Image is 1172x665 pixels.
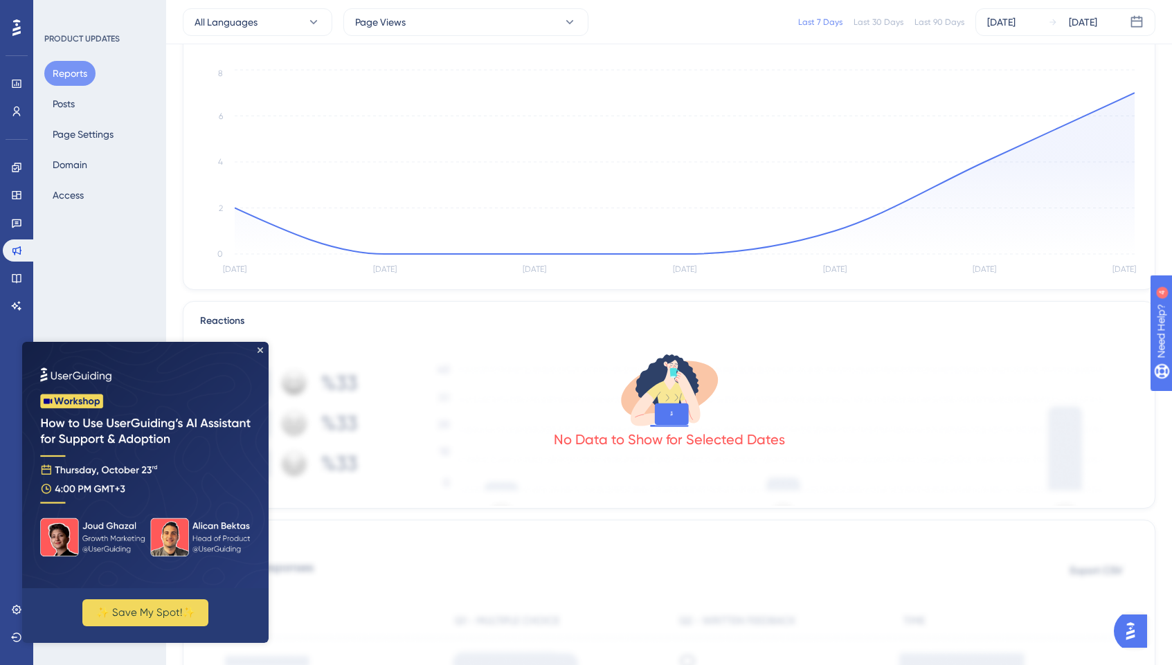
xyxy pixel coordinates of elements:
[343,8,588,36] button: Page Views
[554,430,785,449] div: No Data to Show for Selected Dates
[914,17,964,28] div: Last 90 Days
[44,91,83,116] button: Posts
[987,14,1016,30] div: [DATE]
[973,264,996,274] tspan: [DATE]
[44,61,96,86] button: Reports
[673,264,696,274] tspan: [DATE]
[44,183,92,208] button: Access
[218,157,223,167] tspan: 4
[217,249,223,259] tspan: 0
[44,122,122,147] button: Page Settings
[235,6,241,11] div: Close Preview
[355,14,406,30] span: Page Views
[1069,14,1097,30] div: [DATE]
[195,14,258,30] span: All Languages
[44,33,120,44] div: PRODUCT UPDATES
[1112,264,1136,274] tspan: [DATE]
[854,17,903,28] div: Last 30 Days
[183,8,332,36] button: All Languages
[523,264,546,274] tspan: [DATE]
[223,264,246,274] tspan: [DATE]
[219,111,223,121] tspan: 6
[798,17,842,28] div: Last 7 Days
[218,69,223,78] tspan: 8
[33,3,87,20] span: Need Help?
[60,257,186,284] button: ✨ Save My Spot!✨
[219,203,223,213] tspan: 2
[373,264,397,274] tspan: [DATE]
[200,313,1138,329] div: Reactions
[96,7,100,18] div: 4
[1114,610,1155,652] iframe: UserGuiding AI Assistant Launcher
[823,264,847,274] tspan: [DATE]
[44,152,96,177] button: Domain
